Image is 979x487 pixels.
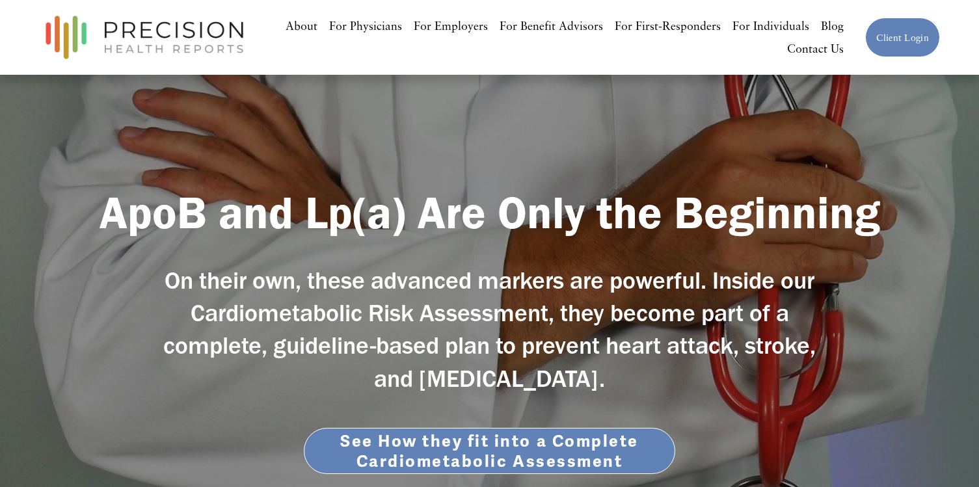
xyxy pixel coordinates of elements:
a: For Employers [414,14,488,38]
a: About [286,14,317,38]
a: Client Login [865,18,939,57]
h3: On their own, these advanced markers are powerful. Inside our Cardiometabolic Risk Assessment, th... [153,264,827,395]
a: Contact Us [787,38,844,61]
a: See How they fit into a Complete Cardiometabolic Assessment [304,428,675,474]
iframe: Chat Widget [914,425,979,487]
a: Blog [821,14,844,38]
a: For Individuals [732,14,809,38]
a: For Physicians [329,14,402,38]
strong: ApoB and Lp(a) Are Only the Beginning [100,185,880,240]
a: For First-Responders [615,14,721,38]
a: For Benefit Advisors [500,14,603,38]
img: Precision Health Reports [39,10,250,65]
